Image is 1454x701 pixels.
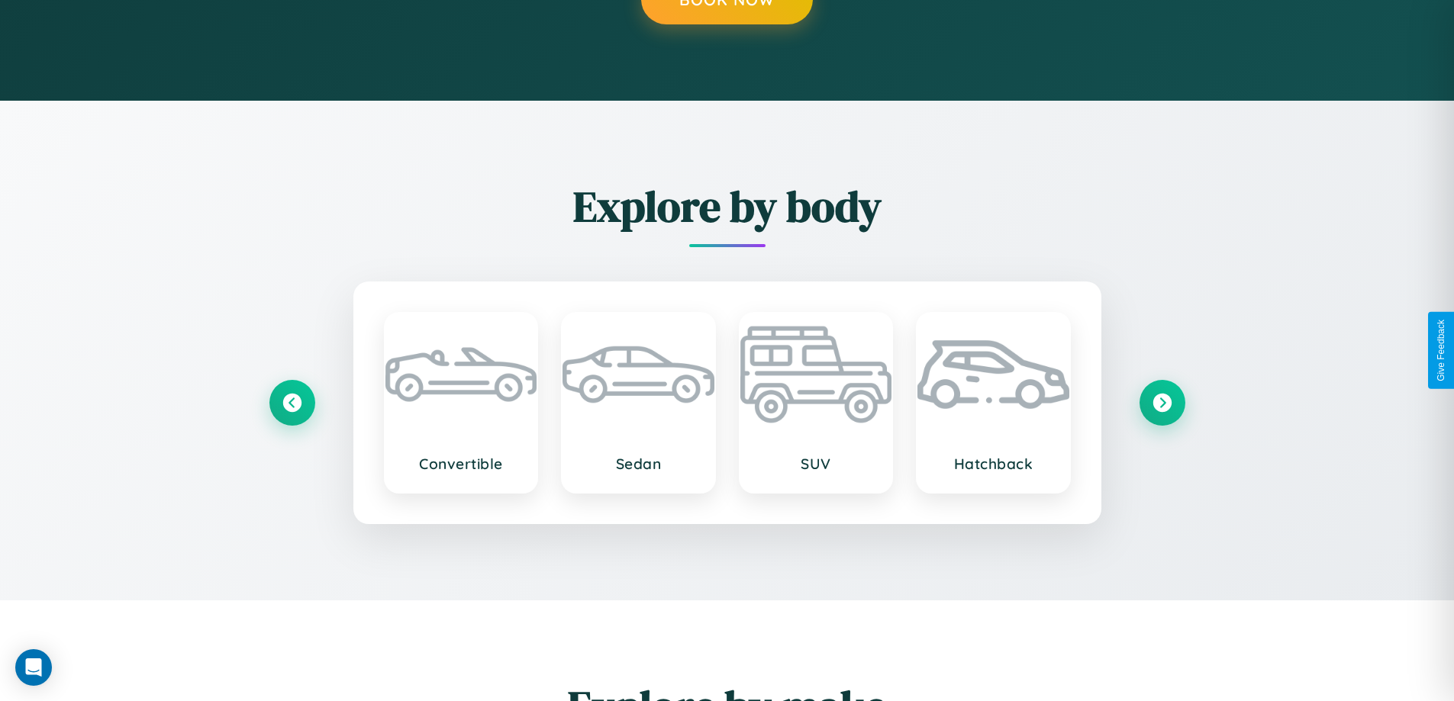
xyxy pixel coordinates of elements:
[756,455,877,473] h3: SUV
[933,455,1054,473] h3: Hatchback
[401,455,522,473] h3: Convertible
[1436,320,1446,381] div: Give Feedback
[269,177,1185,236] h2: Explore by body
[15,649,52,686] div: Open Intercom Messenger
[578,455,699,473] h3: Sedan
